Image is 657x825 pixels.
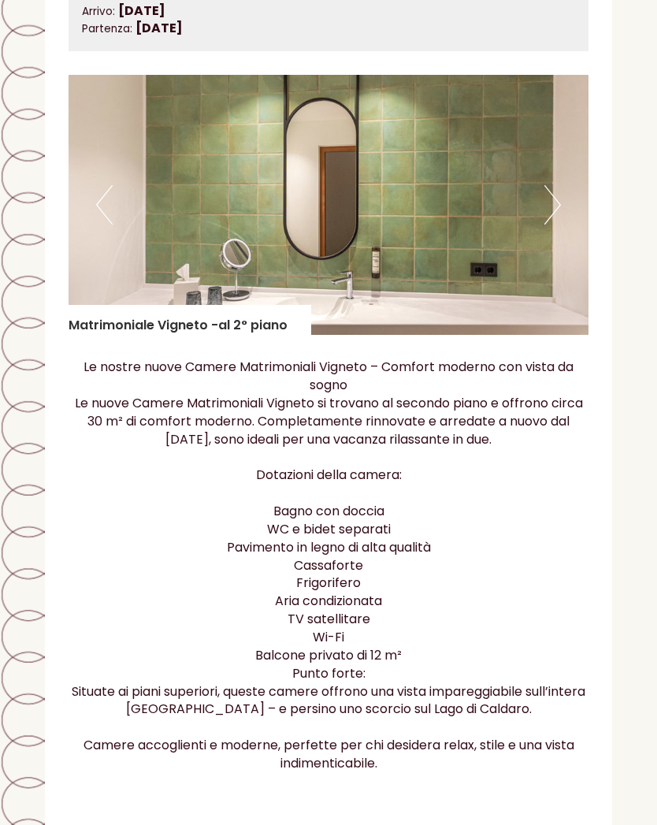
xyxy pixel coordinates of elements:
[82,21,132,36] small: Partenza:
[96,185,113,225] button: Previous
[69,75,588,335] img: image
[135,19,183,37] b: [DATE]
[544,185,561,225] button: Next
[437,411,521,443] button: Invia
[24,80,259,91] small: 19:40
[118,2,165,20] b: [DATE]
[225,12,296,38] div: giovedì
[24,49,259,61] div: Hotel Tenz
[69,359,588,772] p: Le nostre nuove Camere Matrimoniali Vigneto – Comfort moderno con vista da sogno Le nuove Camere ...
[12,46,267,94] div: Buon giorno, come possiamo aiutarla?
[82,4,115,19] small: Arrivo:
[69,305,311,335] div: Matrimoniale Vigneto -al 2° piano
